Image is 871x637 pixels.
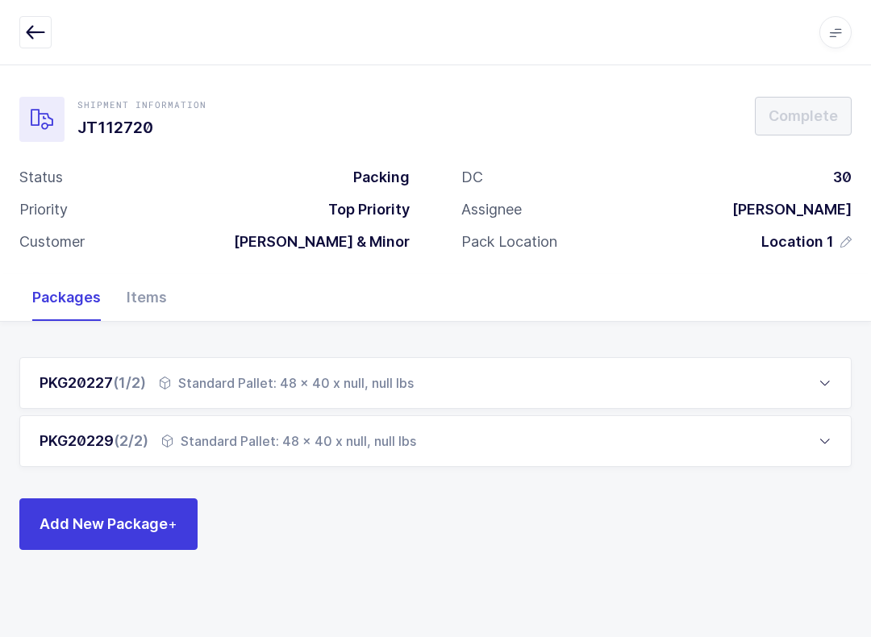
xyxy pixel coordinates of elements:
[221,232,410,252] div: [PERSON_NAME] & Minor
[761,232,834,252] span: Location 1
[19,232,85,252] div: Customer
[114,432,148,449] span: (2/2)
[19,200,68,219] div: Priority
[19,357,852,409] div: PKG20227(1/2) Standard Pallet: 48 x 40 x null, null lbs
[77,114,206,140] h1: JT112720
[755,97,852,135] button: Complete
[761,232,852,252] button: Location 1
[19,415,852,467] div: PKG20229(2/2) Standard Pallet: 48 x 40 x null, null lbs
[833,169,852,185] span: 30
[113,374,146,391] span: (1/2)
[40,431,148,451] div: PKG20229
[315,200,410,219] div: Top Priority
[161,431,416,451] div: Standard Pallet: 48 x 40 x null, null lbs
[461,232,557,252] div: Pack Location
[461,168,483,187] div: DC
[159,373,414,393] div: Standard Pallet: 48 x 40 x null, null lbs
[19,498,198,550] button: Add New Package+
[40,373,146,393] div: PKG20227
[461,200,522,219] div: Assignee
[769,106,838,126] span: Complete
[168,515,177,532] span: +
[40,514,177,534] span: Add New Package
[19,274,114,321] div: Packages
[114,274,180,321] div: Items
[77,98,206,111] div: Shipment Information
[19,168,63,187] div: Status
[340,168,410,187] div: Packing
[719,200,852,219] div: [PERSON_NAME]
